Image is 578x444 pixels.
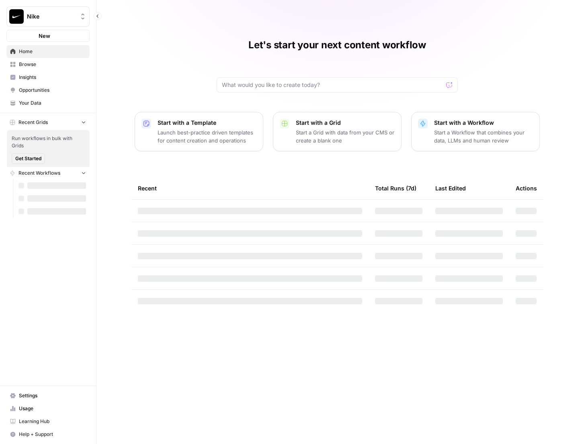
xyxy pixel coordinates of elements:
p: Start with a Grid [296,119,395,127]
button: Get Started [12,153,45,164]
span: Get Started [15,155,41,162]
span: Your Data [19,99,86,107]
p: Start a Grid with data from your CMS or create a blank one [296,128,395,145]
button: Start with a TemplateLaunch best-practice driven templates for content creation and operations [135,112,263,151]
button: Start with a GridStart a Grid with data from your CMS or create a blank one [273,112,402,151]
a: Settings [6,389,90,402]
a: Browse [6,58,90,71]
button: Recent Workflows [6,167,90,179]
button: New [6,30,90,42]
a: Usage [6,402,90,415]
span: Nike [27,12,76,21]
a: Insights [6,71,90,84]
a: Home [6,45,90,58]
h1: Let's start your next content workflow [248,39,426,52]
span: Help + Support [19,431,86,438]
a: Learning Hub [6,415,90,428]
span: Home [19,48,86,55]
span: Settings [19,392,86,399]
span: Insights [19,74,86,81]
span: Opportunities [19,87,86,94]
a: Opportunities [6,84,90,97]
button: Help + Support [6,428,90,441]
span: New [39,32,50,40]
div: Last Edited [435,177,466,199]
span: Browse [19,61,86,68]
span: Learning Hub [19,418,86,425]
div: Actions [516,177,537,199]
p: Start with a Workflow [434,119,533,127]
span: Recent Grids [18,119,48,126]
p: Start a Workflow that combines your data, LLMs and human review [434,128,533,145]
span: Usage [19,405,86,412]
button: Recent Grids [6,116,90,128]
div: Recent [138,177,362,199]
p: Start with a Template [158,119,256,127]
p: Launch best-practice driven templates for content creation and operations [158,128,256,145]
button: Start with a WorkflowStart a Workflow that combines your data, LLMs and human review [411,112,540,151]
input: What would you like to create today? [222,81,443,89]
div: Total Runs (7d) [375,177,416,199]
span: Run workflows in bulk with Grids [12,135,85,149]
button: Workspace: Nike [6,6,90,27]
a: Your Data [6,97,90,109]
span: Recent Workflows [18,169,60,177]
img: Nike Logo [9,9,24,24]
